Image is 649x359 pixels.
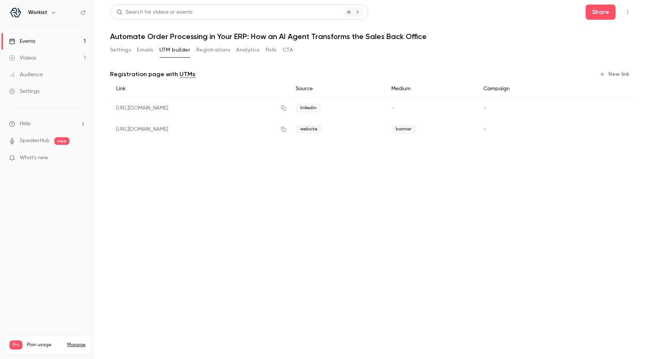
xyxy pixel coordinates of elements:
a: SpeakerHub [20,137,50,145]
button: UTM builder [159,44,190,56]
p: Registration page with [110,70,195,79]
button: CTA [283,44,293,56]
h6: Workist [28,9,47,16]
div: Search for videos or events [117,8,192,16]
button: Analytics [236,44,260,56]
span: - [484,105,486,111]
span: banner [391,125,416,134]
a: UTMs [180,70,195,79]
span: - [484,127,486,132]
h1: Automate Order Processing in Your ERP: How an AI Agent Transforms the Sales Back Office [110,32,634,41]
div: [URL][DOMAIN_NAME] [110,97,290,119]
div: Videos [9,54,36,62]
button: Polls [266,44,277,56]
span: new [54,137,69,145]
div: Link [110,80,290,97]
span: website [296,125,322,134]
span: - [391,105,394,111]
span: Plan usage [27,342,63,348]
span: Help [20,120,31,128]
div: Audience [9,71,43,78]
div: Source [290,80,386,97]
a: Manage [67,342,85,348]
span: Pro [9,340,22,350]
button: New link [596,68,634,80]
button: Registrations [196,44,230,56]
div: Events [9,38,35,45]
div: [URL][DOMAIN_NAME] [110,119,290,140]
img: Workist [9,6,22,19]
li: help-dropdown-opener [9,120,86,128]
span: What's new [20,154,48,162]
span: linkedin [296,103,321,113]
div: Medium [385,80,477,97]
button: Share [586,5,616,20]
div: Campaign [477,80,573,97]
button: Settings [110,44,131,56]
div: Settings [9,88,39,95]
button: Emails [137,44,153,56]
iframe: Noticeable Trigger [77,155,86,161]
